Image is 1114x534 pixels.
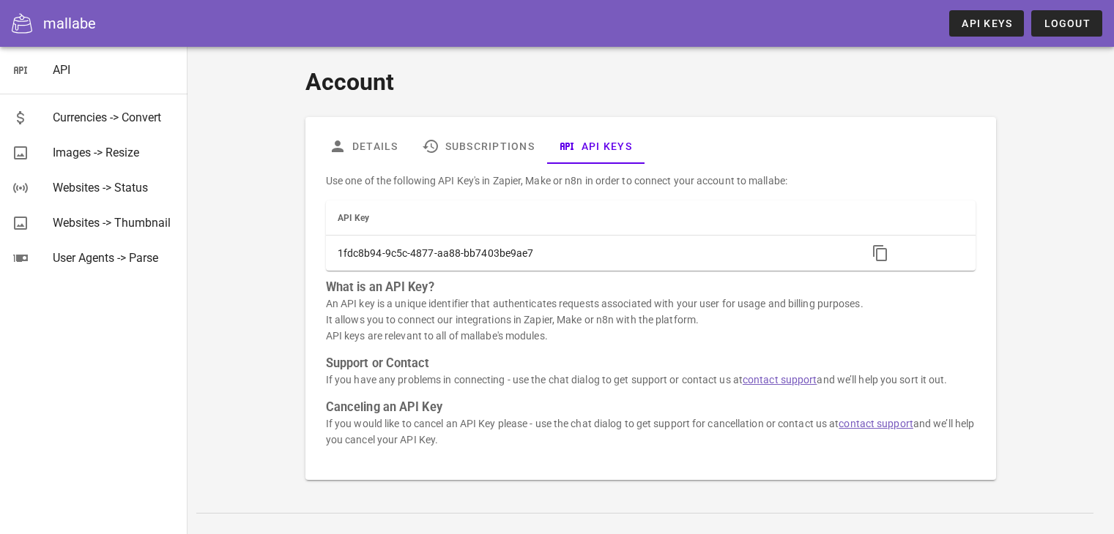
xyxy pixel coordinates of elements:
iframe: Tidio Chat [914,440,1107,508]
th: API Key: Not sorted. Activate to sort ascending. [326,200,855,236]
a: contact support [743,374,817,386]
a: API Keys [546,129,644,164]
a: Subscriptions [410,129,546,164]
p: If you would like to cancel an API Key please - use the chat dialog to get support for cancellati... [326,415,976,448]
div: API [53,63,176,77]
div: Websites -> Thumbnail [53,216,176,230]
h3: What is an API Key? [326,279,976,296]
p: An API key is a unique identifier that authenticates requests associated with your user for usage... [326,296,976,344]
div: Images -> Resize [53,146,176,159]
div: User Agents -> Parse [53,251,176,265]
a: Details [317,129,410,164]
h3: Canceling an API Key [326,399,976,415]
div: Websites -> Status [53,181,176,195]
span: API Key [338,213,370,223]
a: API Keys [949,10,1024,37]
span: API Keys [961,18,1012,29]
p: Use one of the following API Key's in Zapier, Make or n8n in order to connect your account to mal... [326,173,976,189]
h3: Support or Contact [326,356,976,372]
h1: Account [305,64,996,99]
p: If you have any problems in connecting - use the chat dialog to get support or contact us at and ... [326,372,976,388]
td: 1fdc8b94-9c5c-4877-aa88-bb7403be9ae7 [326,236,855,271]
span: Logout [1043,18,1091,29]
div: Currencies -> Convert [53,110,176,124]
div: mallabe [43,12,96,34]
a: contact support [839,418,913,429]
button: Logout [1031,10,1102,37]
